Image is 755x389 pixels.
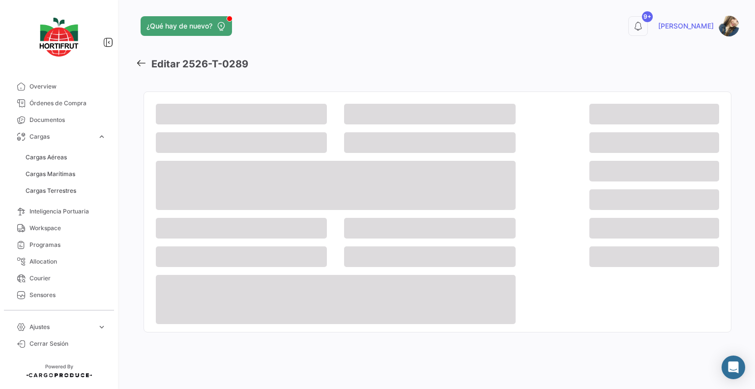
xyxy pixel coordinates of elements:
span: Courier [29,274,106,283]
span: Workspace [29,224,106,233]
span: Inteligencia Portuaria [29,207,106,216]
a: Overview [8,78,110,95]
a: Sensores [8,287,110,303]
h3: Editar 2526-T-0289 [151,57,248,71]
span: Cargas [29,132,93,141]
span: Órdenes de Compra [29,99,106,108]
span: expand_more [97,132,106,141]
img: 67520e24-8e31-41af-9406-a183c2b4e474.jpg [719,16,739,36]
span: [PERSON_NAME] [658,21,714,31]
span: Cerrar Sesión [29,339,106,348]
span: Cargas Terrestres [26,186,76,195]
span: Documentos [29,116,106,124]
a: Cargas Aéreas [22,150,110,165]
a: Inteligencia Portuaria [8,203,110,220]
span: expand_more [97,323,106,331]
span: Sensores [29,291,106,299]
span: Cargas Marítimas [26,170,75,179]
span: Ajustes [29,323,93,331]
a: Documentos [8,112,110,128]
span: Overview [29,82,106,91]
a: Allocation [8,253,110,270]
a: Programas [8,237,110,253]
a: Courier [8,270,110,287]
span: Programas [29,240,106,249]
a: Workspace [8,220,110,237]
a: Cargas Terrestres [22,183,110,198]
span: Cargas Aéreas [26,153,67,162]
img: logo-hortifrut.svg [34,12,84,62]
div: Abrir Intercom Messenger [722,356,745,379]
a: Órdenes de Compra [8,95,110,112]
span: ¿Qué hay de nuevo? [146,21,212,31]
button: ¿Qué hay de nuevo? [141,16,232,36]
span: Allocation [29,257,106,266]
a: Cargas Marítimas [22,167,110,181]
